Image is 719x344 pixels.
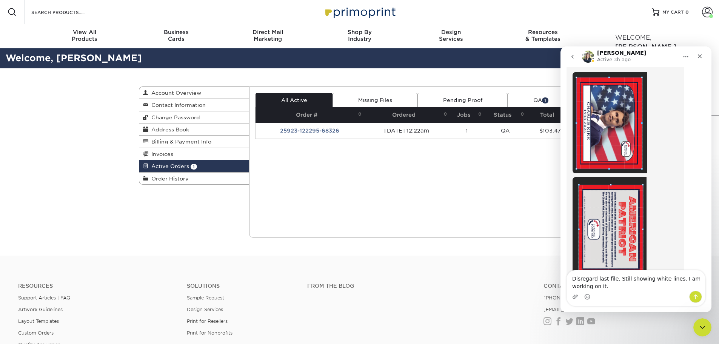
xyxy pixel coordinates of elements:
[39,24,131,48] a: View AllProducts
[18,307,63,312] a: Artwork Guidelines
[31,8,104,17] input: SEARCH PRODUCTS.....
[693,318,711,336] iframe: Intercom live chat
[148,176,189,182] span: Order History
[187,318,228,324] a: Print for Resellers
[307,283,523,289] h4: From the Blog
[187,283,296,289] h4: Solutions
[187,295,224,301] a: Sample Request
[130,29,222,42] div: Cards
[543,295,590,301] a: [PHONE_NUMBER]
[405,24,497,48] a: DesignServices
[130,29,222,35] span: Business
[191,164,197,170] span: 1
[314,29,405,35] span: Shop By
[497,29,589,42] div: & Templates
[450,123,485,139] td: 1
[24,247,30,253] button: Emoji picker
[333,93,417,107] a: Missing Files
[129,244,142,256] button: Send a message…
[405,29,497,35] span: Design
[589,29,681,35] span: Contact
[543,283,701,289] a: Contact
[6,224,145,244] textarea: Message…
[139,111,249,123] a: Change Password
[364,107,450,123] th: Ordered
[405,29,497,42] div: Services
[484,107,527,123] th: Status
[484,123,527,139] td: QA
[527,123,574,139] td: $103.47
[364,123,450,139] td: [DATE] 12:22am
[139,148,249,160] a: Invoices
[417,93,508,107] a: Pending Proof
[256,123,364,139] td: 25923-122295-68326
[130,24,222,48] a: BusinessCards
[314,24,405,48] a: Shop ByIndustry
[527,107,574,123] th: Total
[39,29,131,42] div: Products
[589,29,681,42] div: & Support
[615,43,676,50] span: [PERSON_NAME]
[18,295,71,301] a: Support Articles | FAQ
[222,24,314,48] a: Direct MailMarketing
[187,330,232,336] a: Print for Nonprofits
[148,114,200,120] span: Change Password
[148,126,189,133] span: Address Book
[497,29,589,35] span: Resources
[139,87,249,99] a: Account Overview
[222,29,314,35] span: Direct Mail
[589,24,681,48] a: Contact& Support
[12,247,18,253] button: Upload attachment
[662,9,684,15] span: MY CART
[322,4,397,20] img: Primoprint
[148,139,211,145] span: Billing & Payment Info
[542,97,548,103] span: 1
[685,9,689,15] span: 0
[18,283,176,289] h4: Resources
[222,29,314,42] div: Marketing
[148,151,173,157] span: Invoices
[508,93,574,107] a: QA1
[543,307,634,312] a: [EMAIL_ADDRESS][DOMAIN_NAME]
[256,93,333,107] a: All Active
[148,102,206,108] span: Contact Information
[148,90,201,96] span: Account Overview
[314,29,405,42] div: Industry
[39,29,131,35] span: View All
[139,123,249,136] a: Address Book
[256,107,364,123] th: Order #
[560,46,711,312] iframe: Intercom live chat
[187,307,223,312] a: Design Services
[139,160,249,172] a: Active Orders 1
[450,107,485,123] th: Jobs
[497,24,589,48] a: Resources& Templates
[139,173,249,184] a: Order History
[148,163,189,169] span: Active Orders
[139,136,249,148] a: Billing & Payment Info
[615,34,651,41] span: Welcome,
[139,99,249,111] a: Contact Information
